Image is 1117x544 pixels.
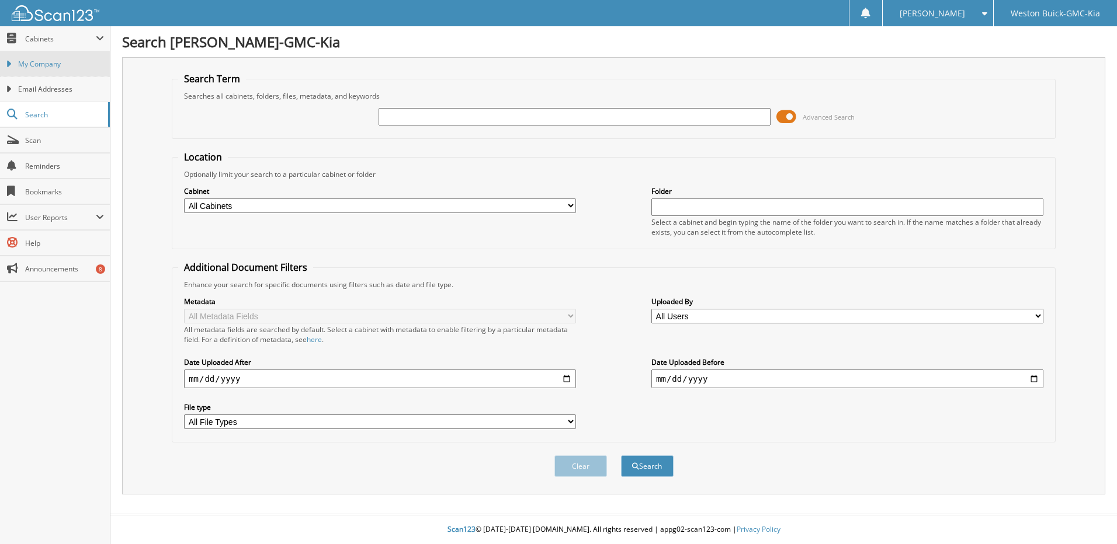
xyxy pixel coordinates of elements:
[1059,488,1117,544] iframe: Chat Widget
[184,297,576,306] label: Metadata
[178,91,1049,101] div: Searches all cabinets, folders, files, metadata, and keywords
[25,135,104,145] span: Scan
[25,238,104,248] span: Help
[18,59,104,69] span: My Company
[803,113,855,121] span: Advanced Search
[651,357,1043,367] label: Date Uploaded Before
[554,455,607,477] button: Clear
[1011,10,1100,17] span: Weston Buick-GMC-Kia
[184,357,576,367] label: Date Uploaded After
[110,515,1117,544] div: © [DATE]-[DATE] [DOMAIN_NAME]. All rights reserved | appg02-scan123-com |
[25,264,104,274] span: Announcements
[122,32,1105,51] h1: Search [PERSON_NAME]-GMC-Kia
[25,34,96,44] span: Cabinets
[25,161,104,171] span: Reminders
[178,261,313,274] legend: Additional Document Filters
[12,5,99,21] img: scan123-logo-white.svg
[18,84,104,95] span: Email Addresses
[96,264,105,274] div: 8
[651,186,1043,196] label: Folder
[25,187,104,197] span: Bookmarks
[307,334,322,344] a: here
[448,524,476,534] span: Scan123
[184,402,576,412] label: File type
[178,151,228,163] legend: Location
[651,217,1043,237] div: Select a cabinet and begin typing the name of the folder you want to search in. If the name match...
[651,297,1043,306] label: Uploaded By
[184,186,576,196] label: Cabinet
[184,369,576,388] input: start
[737,524,780,534] a: Privacy Policy
[651,369,1043,388] input: end
[900,10,965,17] span: [PERSON_NAME]
[25,110,102,120] span: Search
[184,325,576,344] div: All metadata fields are searched by default. Select a cabinet with metadata to enable filtering b...
[178,169,1049,179] div: Optionally limit your search to a particular cabinet or folder
[178,72,246,85] legend: Search Term
[621,455,674,477] button: Search
[25,212,96,222] span: User Reports
[178,280,1049,290] div: Enhance your search for specific documents using filters such as date and file type.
